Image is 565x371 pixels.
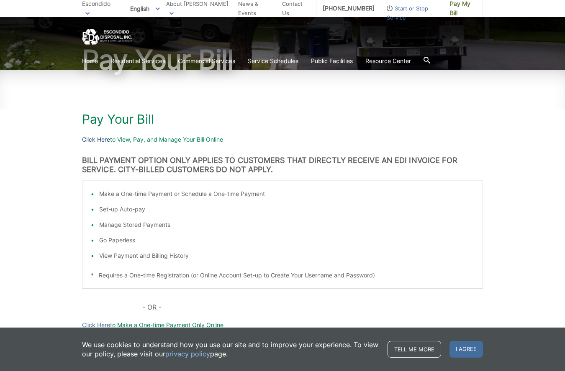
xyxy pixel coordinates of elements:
[99,189,474,198] li: Make a One-time Payment or Schedule a One-time Payment
[82,46,483,73] h1: Pay Your Bill
[82,320,110,330] a: Click Here
[82,135,483,144] p: to View, Pay, and Manage Your Bill Online
[99,205,474,214] li: Set-up Auto-pay
[99,251,474,260] li: View Payment and Billing History
[178,56,235,66] a: Commercial Services
[82,340,379,358] p: We use cookies to understand how you use our site and to improve your experience. To view our pol...
[91,271,474,280] p: * Requires a One-time Registration (or Online Account Set-up to Create Your Username and Password)
[82,320,483,330] p: to Make a One-time Payment Only Online
[82,135,110,144] a: Click Here
[99,220,474,229] li: Manage Stored Payments
[388,341,441,358] a: Tell me more
[165,349,210,358] a: privacy policy
[82,156,483,174] h3: BILL PAYMENT OPTION ONLY APPLIES TO CUSTOMERS THAT DIRECTLY RECEIVE AN EDI INVOICE FOR SERVICE. C...
[99,236,474,245] li: Go Paperless
[82,56,98,66] a: Home
[248,56,298,66] a: Service Schedules
[82,29,132,46] a: EDCD logo. Return to the homepage.
[311,56,353,66] a: Public Facilities
[110,56,165,66] a: Residential Services
[124,2,166,15] span: English
[365,56,411,66] a: Resource Center
[82,112,483,127] h1: Pay Your Bill
[449,341,483,358] span: I agree
[142,301,483,313] p: - OR -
